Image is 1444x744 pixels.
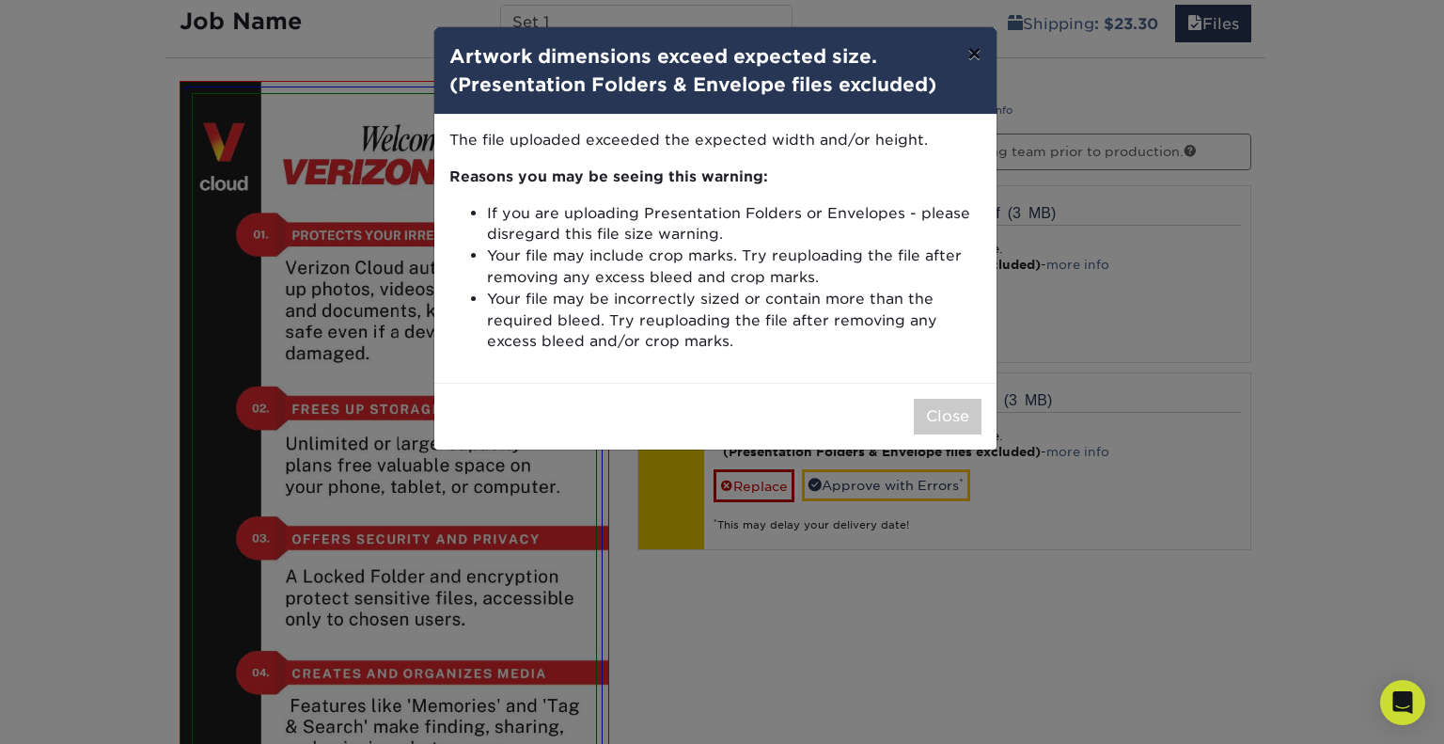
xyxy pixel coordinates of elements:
[449,73,936,96] strong: (Presentation Folders & Envelope files excluded)
[1380,680,1425,725] div: Open Intercom Messenger
[487,289,981,353] li: Your file may be incorrectly sized or contain more than the required bleed. Try reuploading the f...
[449,42,981,99] h4: Artwork dimensions exceed expected size.
[487,245,981,289] li: Your file may include crop marks. Try reuploading the file after removing any excess bleed and cr...
[914,399,981,435] button: Close
[449,130,981,151] p: The file uploaded exceeded the expected width and/or height.
[952,27,996,80] button: ×
[487,203,981,246] li: If you are uploading Presentation Folders or Envelopes - please disregard this file size warning.
[449,167,768,185] strong: Reasons you may be seeing this warning:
